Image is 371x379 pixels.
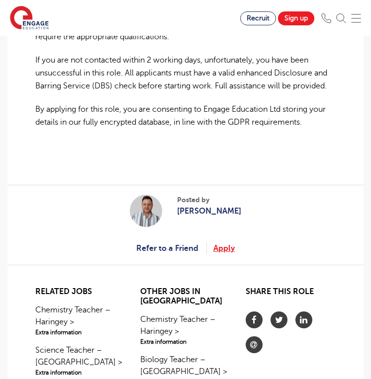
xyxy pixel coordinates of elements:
[321,13,331,23] img: Phone
[247,14,270,22] span: Recruit
[35,161,336,174] p: ​​​​​​​
[140,337,230,346] span: Extra information
[140,313,230,346] a: Chemistry Teacher – Haringey >Extra information
[213,242,235,255] a: Apply
[35,103,336,129] p: By applying for this role, you are consenting to Engage Education Ltd storing your details in our...
[136,242,207,255] a: Refer to a Friend
[35,344,125,377] a: Science Teacher – [GEOGRAPHIC_DATA] >Extra information
[35,304,125,337] a: Chemistry Teacher – Haringey >Extra information
[35,368,125,377] span: Extra information
[278,11,314,25] a: Sign up
[351,13,361,23] img: Mobile Menu
[336,13,346,23] img: Search
[240,11,276,25] a: Recruit
[177,195,241,205] span: Posted by
[10,6,49,31] img: Engage Education
[177,205,241,217] a: [PERSON_NAME]
[35,287,125,297] h2: Related jobs
[35,139,336,152] p: ​​​​​​​
[246,287,336,302] h2: Share this role
[35,328,125,337] span: Extra information
[140,287,230,306] h2: Other jobs in [GEOGRAPHIC_DATA]
[35,54,336,93] p: If you are not contacted within 2 working days, unfortunately, you have been unsuccessful in this...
